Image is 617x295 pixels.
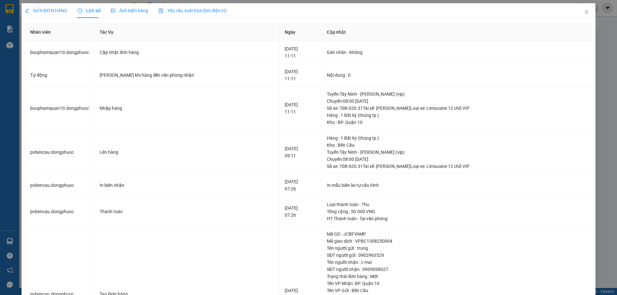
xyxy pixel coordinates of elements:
[94,23,280,41] th: Tác Vụ
[327,134,587,142] div: Hàng : 1 Bất kỳ (thùng tp )
[25,8,67,13] span: SỬA ĐƠN HÀNG
[25,41,94,64] td: buuphamquan10.dongphuoc
[25,23,94,41] th: Nhân viên
[25,64,94,87] td: Tự động
[158,8,226,13] span: Yêu cầu xuất hóa đơn điện tử
[78,8,101,13] span: Lịch sử
[327,72,587,79] div: Nội dung : 0
[327,149,587,170] div: Tuyến : Tây Ninh - [PERSON_NAME] (vip) Chuyến: 08:00 [DATE] Số xe: 70B-020.31 Tài xế: [PERSON_NAM...
[285,178,316,192] div: [DATE] 07:26
[158,8,164,13] img: icon
[25,8,29,13] span: edit
[285,204,316,219] div: [DATE] 07:26
[280,23,322,41] th: Ngày
[25,130,94,174] td: pvbencau.dongphuoc
[327,280,587,287] div: Tên VP Nhận: BP. Quận 10
[327,273,587,280] div: Trạng thái đơn hàng : Mới
[327,238,587,245] div: Mã giao dịch : VPBC1308250004
[25,174,94,197] td: pvbencau.dongphuoc
[327,49,587,56] div: Gán nhãn : Không
[327,142,587,149] div: Kho : Bến Cầu
[25,197,94,227] td: pvbencau.dongphuoc
[111,8,115,13] span: picture
[327,230,587,238] div: Mã GD : JCBFYAMP
[327,91,587,112] div: Tuyến : Tây Ninh - [PERSON_NAME] (vip) Chuyến: 08:00 [DATE] Số xe: 70B-020.31 Tài xế: [PERSON_NAM...
[285,145,316,159] div: [DATE] 09:11
[100,105,274,112] div: Nhập hàng
[577,3,595,21] button: Close
[100,149,274,156] div: Lên hàng
[322,23,592,41] th: Cập nhật
[327,119,587,126] div: Kho : BP. Quận 10
[100,72,274,79] div: [PERSON_NAME] khi hàng đến văn phòng nhận
[327,215,587,222] div: HT Thanh toán : Tại văn phòng
[327,259,587,266] div: Tên người nhận : c mai
[25,86,94,130] td: buuphamquan10.dongphuoc
[111,8,148,13] span: Ảnh kiện hàng
[100,182,274,189] div: In biên nhận
[100,49,274,56] div: Cập nhật đơn hàng
[100,208,274,215] div: Thanh toán
[285,101,316,115] div: [DATE] 11:11
[327,208,587,215] div: Tổng cộng : 50.000 VND
[78,8,82,13] span: clock-circle
[327,266,587,273] div: SĐT người nhận : 0909098027
[327,112,587,119] div: Hàng : 1 Bất kỳ (thùng tp )
[285,68,316,82] div: [DATE] 11:11
[327,182,587,189] div: In mẫu biên lai tự cấu hình
[327,245,587,252] div: Tên người gửi : trung
[584,9,589,14] span: close
[327,252,587,259] div: SĐT người gửi : 0902963529
[327,201,587,208] div: Loại thanh toán : Thu
[285,45,316,59] div: [DATE] 11:11
[327,287,587,294] div: Tên VP Gửi : Bến Cầu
